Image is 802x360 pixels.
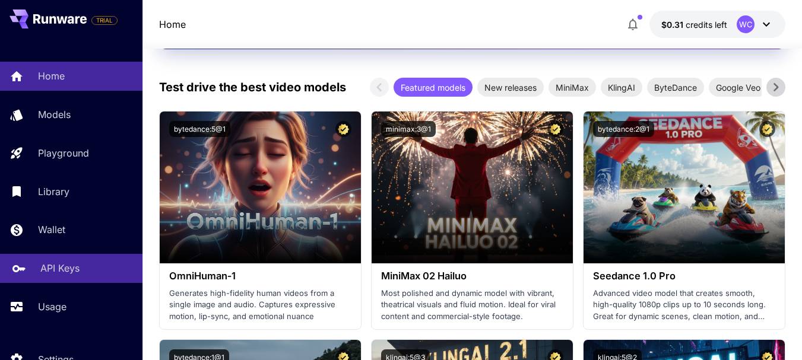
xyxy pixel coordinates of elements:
[593,288,775,323] p: Advanced video model that creates smooth, high-quality 1080p clips up to 10 seconds long. Great f...
[737,15,755,33] div: WC
[601,81,642,94] span: KlingAI
[169,288,351,323] p: Generates high-fidelity human videos from a single image and audio. Captures expressive motion, l...
[335,121,351,137] button: Certified Model – Vetted for best performance and includes a commercial license.
[647,81,704,94] span: ByteDance
[38,146,89,160] p: Playground
[477,81,544,94] span: New releases
[686,20,727,30] span: credits left
[649,11,785,38] button: $0.31322WC
[372,111,573,263] img: alt
[549,78,596,97] div: MiniMax
[159,78,346,96] p: Test drive the best video models
[169,270,351,282] h3: OmniHuman‑1
[549,81,596,94] span: MiniMax
[38,107,71,122] p: Models
[381,288,563,323] p: Most polished and dynamic model with vibrant, theatrical visuals and fluid motion. Ideal for vira...
[601,78,642,97] div: KlingAI
[38,184,69,199] p: Library
[38,222,65,237] p: Wallet
[593,270,775,282] h3: Seedance 1.0 Pro
[661,20,686,30] span: $0.31
[394,81,473,94] span: Featured models
[159,17,186,31] nav: breadcrumb
[709,81,768,94] span: Google Veo
[91,13,118,27] span: Add your payment card to enable full platform functionality.
[159,17,186,31] a: Home
[661,18,727,31] div: $0.31322
[40,261,80,275] p: API Keys
[477,78,544,97] div: New releases
[38,69,65,83] p: Home
[709,78,768,97] div: Google Veo
[38,300,66,314] p: Usage
[759,121,775,137] button: Certified Model – Vetted for best performance and includes a commercial license.
[92,16,117,25] span: TRIAL
[381,270,563,282] h3: MiniMax 02 Hailuo
[547,121,563,137] button: Certified Model – Vetted for best performance and includes a commercial license.
[381,121,436,137] button: minimax:3@1
[160,111,361,263] img: alt
[647,78,704,97] div: ByteDance
[584,111,785,263] img: alt
[394,78,473,97] div: Featured models
[593,121,654,137] button: bytedance:2@1
[169,121,230,137] button: bytedance:5@1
